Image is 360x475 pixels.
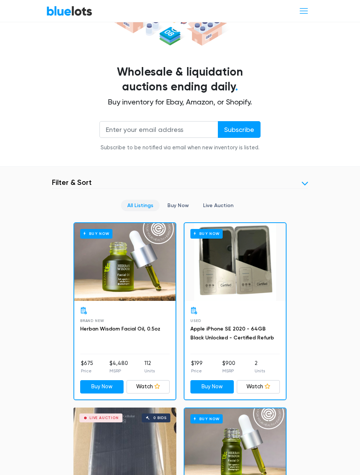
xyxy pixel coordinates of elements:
a: Buy Now [74,223,176,301]
p: Price [81,368,93,374]
div: 0 bids [153,416,167,420]
li: $675 [81,359,93,374]
span: . [235,80,238,93]
h6: Buy Now [80,229,112,238]
a: Buy Now [184,223,286,301]
input: Subscribe [218,121,261,138]
h6: Buy Now [190,414,223,423]
h2: Buy inventory for Ebay, Amazon, or Shopify. [52,97,308,106]
li: 2 [255,359,265,374]
a: Buy Now [80,380,124,393]
h6: Buy Now [190,229,223,238]
span: Brand New [80,319,104,323]
a: Live Auction [197,200,240,211]
p: MSRP [222,368,235,374]
a: All Listings [121,200,160,211]
a: BlueLots [46,6,92,16]
a: Buy Now [190,380,234,393]
p: Units [144,368,155,374]
a: Herban Wisdom Facial Oil, 0.5oz [80,326,160,332]
a: Watch [127,380,170,393]
a: Watch [237,380,280,393]
li: 112 [144,359,155,374]
div: Subscribe to be notified via email when new inventory is listed. [99,144,261,152]
button: Toggle navigation [294,4,314,18]
div: Live Auction [89,416,119,420]
p: MSRP [109,368,128,374]
li: $199 [191,359,203,374]
li: $4,480 [109,359,128,374]
p: Price [191,368,203,374]
h3: Filter & Sort [52,178,92,187]
h1: Wholesale & liquidation auctions ending daily [52,65,308,94]
li: $900 [222,359,235,374]
a: Apple iPhone SE 2020 - 64GB Black Unlocked - Certified Refurb [190,326,274,341]
p: Units [255,368,265,374]
a: Buy Now [161,200,195,211]
input: Enter your email address [99,121,218,138]
span: Used [190,319,201,323]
